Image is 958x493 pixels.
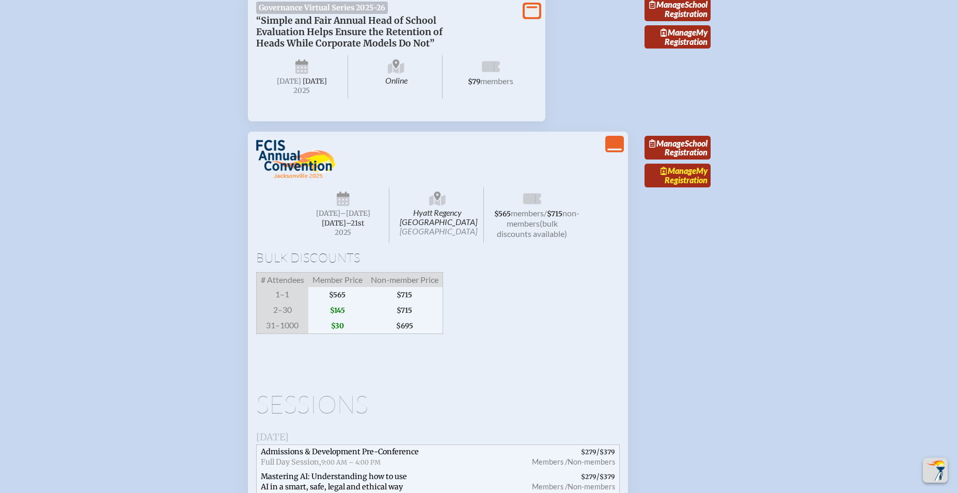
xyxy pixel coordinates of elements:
[568,457,615,466] span: Non-members
[256,273,308,288] span: # Attendees
[661,27,696,37] span: Manage
[256,2,388,14] span: Governance Virtual Series 2025-26
[303,77,327,86] span: [DATE]
[261,447,419,456] span: Admissions & Development Pre-Conference
[308,303,367,318] span: $145
[925,460,946,481] img: To the top
[277,77,301,86] span: [DATE]
[532,482,568,491] span: Members /
[256,431,289,443] span: [DATE]
[581,473,596,481] span: $279
[322,219,364,228] span: [DATE]–⁠21st
[400,226,477,236] span: [GEOGRAPHIC_DATA]
[391,187,484,243] span: Hyatt Regency [GEOGRAPHIC_DATA]
[256,392,620,417] h1: Sessions
[497,218,567,238] span: (bulk discounts available)
[256,303,308,318] span: 2–30
[649,138,685,148] span: Manage
[923,458,948,483] button: Scroll Top
[256,15,443,49] span: “Simple and Fair Annual Head of School Evaluation Helps Ensure the Retention of Heads While Corpo...
[308,318,367,334] span: $30
[494,210,511,218] span: $565
[256,140,337,179] img: FCIS Convention 2025
[661,166,696,176] span: Manage
[568,482,615,491] span: Non-members
[544,208,547,218] span: /
[308,287,367,303] span: $565
[256,287,308,303] span: 1–1
[306,229,381,236] span: 2025
[367,318,443,334] span: $695
[367,303,443,318] span: $715
[308,273,367,288] span: Member Price
[520,445,619,470] span: /
[645,136,711,160] a: ManageSchool Registration
[367,273,443,288] span: Non-member Price
[367,287,443,303] span: $715
[511,208,544,218] span: members
[581,448,596,456] span: $279
[600,448,615,456] span: $379
[340,209,370,218] span: –[DATE]
[256,318,308,334] span: 31–1000
[507,208,579,228] span: non-members
[468,77,480,86] span: $79
[645,164,711,187] a: ManageMy Registration
[645,25,711,49] a: ManageMy Registration
[321,458,381,466] span: 9:00 AM – 4:00 PM
[316,209,340,218] span: [DATE]
[256,251,620,264] h1: Bulk Discounts
[350,55,443,99] span: Online
[480,76,513,86] span: members
[532,457,568,466] span: Members /
[264,87,340,94] span: 2025
[547,210,562,218] span: $715
[261,457,321,467] span: Full Day Session,
[600,473,615,481] span: $379
[261,472,407,491] span: Mastering AI: Understanding how to use AI in a smart, safe, legal and ethical way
